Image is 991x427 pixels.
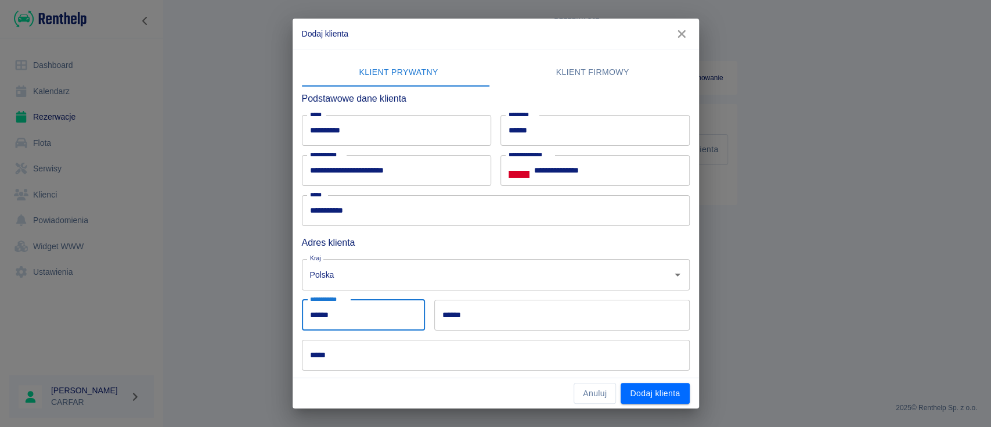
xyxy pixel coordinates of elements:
[310,254,321,263] label: Kraj
[302,91,690,106] h6: Podstawowe dane klienta
[293,19,699,49] h2: Dodaj klienta
[496,59,690,87] button: Klient firmowy
[302,59,496,87] button: Klient prywatny
[509,162,529,180] button: Select country
[302,59,690,87] div: lab API tabs example
[621,383,689,404] button: Dodaj klienta
[669,267,686,283] button: Otwórz
[574,383,616,404] button: Anuluj
[302,235,690,250] h6: Adres klienta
